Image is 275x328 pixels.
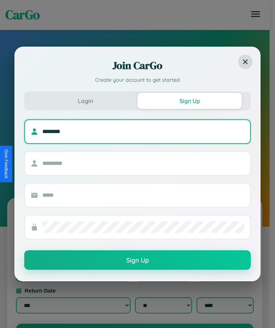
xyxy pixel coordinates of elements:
button: Sign Up [137,93,242,109]
button: Sign Up [24,250,251,270]
h2: Join CarGo [24,58,251,73]
button: Login [33,93,137,109]
p: Create your account to get started [24,76,251,84]
div: Give Feedback [4,149,9,179]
